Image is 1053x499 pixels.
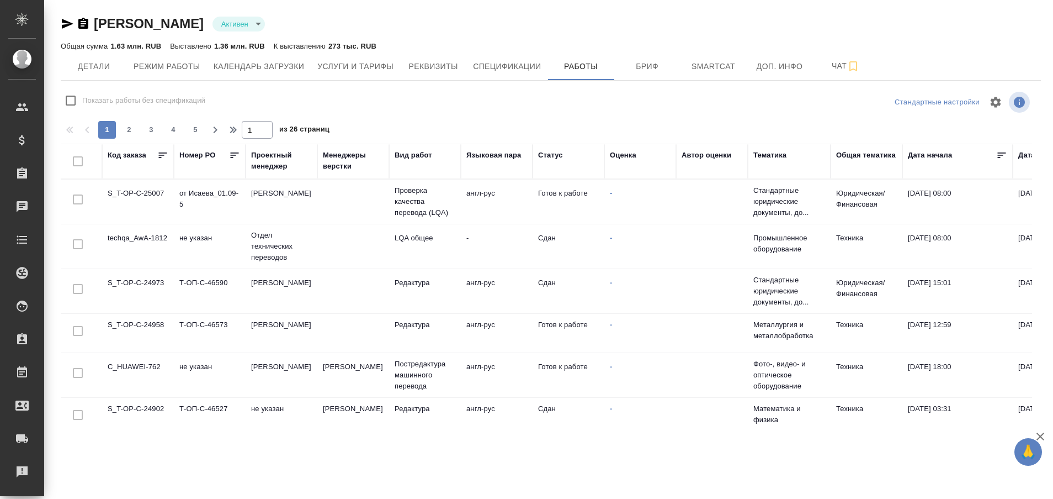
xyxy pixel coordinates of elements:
p: Стандартные юридические документы, до... [753,275,825,308]
span: 🙏 [1019,440,1038,464]
p: Промышленное оборудование [753,233,825,255]
td: S_T-OP-C-24902 [102,398,174,437]
td: Готов к работе [533,182,604,221]
td: Отдел технических переводов [246,224,317,269]
td: Техника [831,356,902,395]
span: Посмотреть информацию [1009,92,1032,113]
td: Сдан [533,272,604,311]
p: LQA общее [395,233,455,244]
td: C_HUAWEI-762 [102,356,174,395]
td: [DATE] 15:01 [902,272,1013,311]
td: [DATE] 08:00 [902,227,1013,266]
a: - [610,363,612,371]
td: англ-рус [461,182,533,221]
td: Т-ОП-С-46527 [174,398,246,437]
div: Статус [538,150,563,161]
button: 4 [164,121,182,139]
div: Вид работ [395,150,432,161]
a: - [610,279,612,287]
td: Готов к работе [533,356,604,395]
td: Т-ОП-С-46590 [174,272,246,311]
td: англ-рус [461,314,533,353]
td: [PERSON_NAME] [317,356,389,395]
div: Менеджеры верстки [323,150,384,172]
td: S_T-OP-C-24973 [102,272,174,311]
td: Готов к работе [533,314,604,353]
td: [PERSON_NAME] [246,182,317,221]
span: 2 [120,124,138,135]
td: techqa_AwA-1812 [102,227,174,266]
div: Тематика [753,150,786,161]
td: Техника [831,227,902,266]
span: Работы [555,60,608,73]
span: 4 [164,124,182,135]
span: 3 [142,124,160,135]
span: Спецификации [473,60,541,73]
td: не указан [174,356,246,395]
div: Автор оценки [682,150,731,161]
td: [DATE] 18:00 [902,356,1013,395]
p: 273 тыс. RUB [328,42,376,50]
td: Техника [831,314,902,353]
td: [PERSON_NAME] [246,314,317,353]
div: Проектный менеджер [251,150,312,172]
td: Юридическая/Финансовая [831,272,902,311]
p: Постредактура машинного перевода [395,359,455,392]
td: Т-ОП-С-46573 [174,314,246,353]
span: Детали [67,60,120,73]
td: Техника [831,398,902,437]
a: - [610,189,612,197]
span: Настроить таблицу [982,89,1009,115]
p: Стандартные юридические документы, до... [753,185,825,218]
td: [PERSON_NAME] [246,272,317,311]
span: Реквизиты [407,60,460,73]
span: 5 [187,124,204,135]
span: Smartcat [687,60,740,73]
button: 5 [187,121,204,139]
svg: Подписаться [847,60,860,73]
p: К выставлению [274,42,328,50]
button: Скопировать ссылку для ЯМессенджера [61,17,74,30]
p: Фото-, видео- и оптическое оборудование [753,359,825,392]
div: Оценка [610,150,636,161]
span: из 26 страниц [279,123,329,139]
div: Активен [212,17,265,31]
td: не указан [246,398,317,437]
p: Редактура [395,403,455,414]
td: от Исаева_01.09-5 [174,182,246,221]
span: Показать работы без спецификаций [82,95,205,106]
p: Проверка качества перевода (LQA) [395,185,455,218]
td: англ-рус [461,356,533,395]
div: Дата начала [908,150,952,161]
td: [DATE] 08:00 [902,182,1013,221]
button: 3 [142,121,160,139]
td: [DATE] 03:31 [902,398,1013,437]
p: 1.63 млн. RUB [110,42,161,50]
span: Бриф [621,60,674,73]
button: Активен [218,19,252,29]
td: [PERSON_NAME] [317,398,389,437]
button: 🙏 [1014,438,1042,466]
p: Редактура [395,319,455,330]
td: Юридическая/Финансовая [831,182,902,221]
td: англ-рус [461,398,533,437]
span: Доп. инфо [753,60,806,73]
p: Редактура [395,277,455,288]
p: 1.36 млн. RUB [214,42,265,50]
div: Код заказа [108,150,146,161]
button: Скопировать ссылку [77,17,90,30]
td: S_T-OP-C-24958 [102,314,174,353]
td: не указан [174,227,246,266]
span: Услуги и тарифы [317,60,393,73]
td: Сдан [533,398,604,437]
div: Языковая пара [466,150,522,161]
td: Сдан [533,227,604,266]
td: [DATE] 12:59 [902,314,1013,353]
div: Номер PO [179,150,215,161]
p: Общая сумма [61,42,110,50]
td: S_T-OP-C-25007 [102,182,174,221]
a: - [610,321,612,329]
span: Режим работы [134,60,200,73]
td: англ-рус [461,272,533,311]
p: Металлургия и металлобработка [753,319,825,342]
